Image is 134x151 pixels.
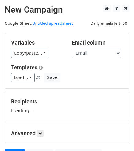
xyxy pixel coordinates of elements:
[11,73,35,82] a: Load...
[11,98,123,105] h5: Recipients
[11,64,37,70] a: Templates
[5,5,129,15] h2: New Campaign
[11,130,123,137] h5: Advanced
[11,39,63,46] h5: Variables
[88,21,129,26] a: Daily emails left: 50
[32,21,73,26] a: Untitled spreadsheet
[11,98,123,114] div: Loading...
[44,73,60,82] button: Save
[11,49,48,58] a: Copy/paste...
[72,39,123,46] h5: Email column
[88,20,129,27] span: Daily emails left: 50
[5,21,73,26] small: Google Sheet:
